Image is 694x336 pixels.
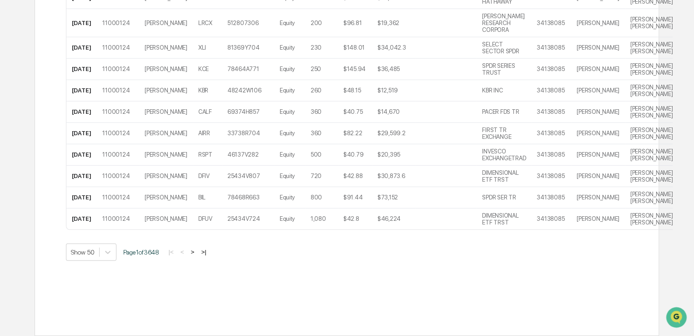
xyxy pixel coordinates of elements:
[305,166,338,187] td: 720
[66,59,97,80] td: [DATE]
[305,9,338,37] td: 200
[193,9,222,37] td: LRCX
[477,9,531,37] td: [PERSON_NAME] RESEARCH CORPORA
[222,59,274,80] td: 78464A771
[372,102,415,123] td: $14,670
[97,37,139,59] td: 11000124
[274,37,305,59] td: Equity
[139,80,193,102] td: [PERSON_NAME]
[193,123,222,144] td: AIRR
[625,166,679,187] td: [PERSON_NAME] [PERSON_NAME]
[66,187,97,209] td: [DATE]
[97,209,139,229] td: 11000124
[97,102,139,123] td: 11000124
[531,123,571,144] td: 34138085
[625,123,679,144] td: [PERSON_NAME] [PERSON_NAME]
[571,123,625,144] td: [PERSON_NAME]
[477,187,531,209] td: SPDR SER TR
[274,80,305,102] td: Equity
[66,37,97,59] td: [DATE]
[531,59,571,80] td: 34138085
[477,80,531,102] td: KBR INC
[338,123,372,144] td: $82.22
[193,37,222,59] td: XLI
[625,37,679,59] td: [PERSON_NAME] [PERSON_NAME]
[24,41,150,51] input: Clear
[477,123,531,144] td: FIRST TR EXCHANGE
[139,102,193,123] td: [PERSON_NAME]
[305,209,338,229] td: 1,080
[139,9,193,37] td: [PERSON_NAME]
[531,37,571,59] td: 34138085
[305,187,338,209] td: 800
[193,59,222,80] td: KCE
[222,166,274,187] td: 25434V807
[274,187,305,209] td: Equity
[193,187,222,209] td: BIL
[305,123,338,144] td: 360
[193,209,222,229] td: DFUV
[97,59,139,80] td: 11000124
[274,59,305,80] td: Equity
[665,306,689,331] iframe: Open customer support
[571,102,625,123] td: [PERSON_NAME]
[571,144,625,166] td: [PERSON_NAME]
[338,59,372,80] td: $145.94
[123,249,159,256] span: Page 1 of 3648
[305,144,338,166] td: 500
[139,59,193,80] td: [PERSON_NAME]
[18,132,57,141] span: Data Lookup
[31,70,149,79] div: Start new chat
[139,37,193,59] td: [PERSON_NAME]
[305,80,338,102] td: 260
[91,154,110,161] span: Pylon
[571,9,625,37] td: [PERSON_NAME]
[193,102,222,123] td: CALF
[139,166,193,187] td: [PERSON_NAME]
[531,9,571,37] td: 34138085
[178,248,187,256] button: <
[531,102,571,123] td: 34138085
[66,144,97,166] td: [DATE]
[625,209,679,229] td: [PERSON_NAME] [PERSON_NAME]
[338,166,372,187] td: $42.88
[97,123,139,144] td: 11000124
[372,166,415,187] td: $30,873.6
[338,187,372,209] td: $91.44
[18,115,59,124] span: Preclearance
[66,123,97,144] td: [DATE]
[222,187,274,209] td: 78468R663
[97,144,139,166] td: 11000124
[372,37,415,59] td: $34,042.3
[477,102,531,123] td: PACER FDS TR
[531,144,571,166] td: 34138085
[66,116,73,123] div: 🗄️
[274,209,305,229] td: Equity
[222,123,274,144] td: 33738R704
[97,187,139,209] td: 11000124
[477,144,531,166] td: INVESCO EXCHANGETRAD
[338,9,372,37] td: $96.81
[372,187,415,209] td: $73,152
[155,72,166,83] button: Start new chat
[531,166,571,187] td: 34138085
[9,133,16,140] div: 🔎
[372,144,415,166] td: $20,395
[9,19,166,34] p: How can we help?
[338,209,372,229] td: $42.8
[5,128,61,145] a: 🔎Data Lookup
[305,59,338,80] td: 250
[477,37,531,59] td: SELECT SECTOR SPDR
[274,166,305,187] td: Equity
[5,111,62,127] a: 🖐️Preclearance
[222,37,274,59] td: 81369Y704
[139,144,193,166] td: [PERSON_NAME]
[222,144,274,166] td: 46137V282
[625,102,679,123] td: [PERSON_NAME] [PERSON_NAME]
[222,209,274,229] td: 25434V724
[477,59,531,80] td: SPDR SERIES TRUST
[66,80,97,102] td: [DATE]
[338,37,372,59] td: $148.01
[193,80,222,102] td: KBR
